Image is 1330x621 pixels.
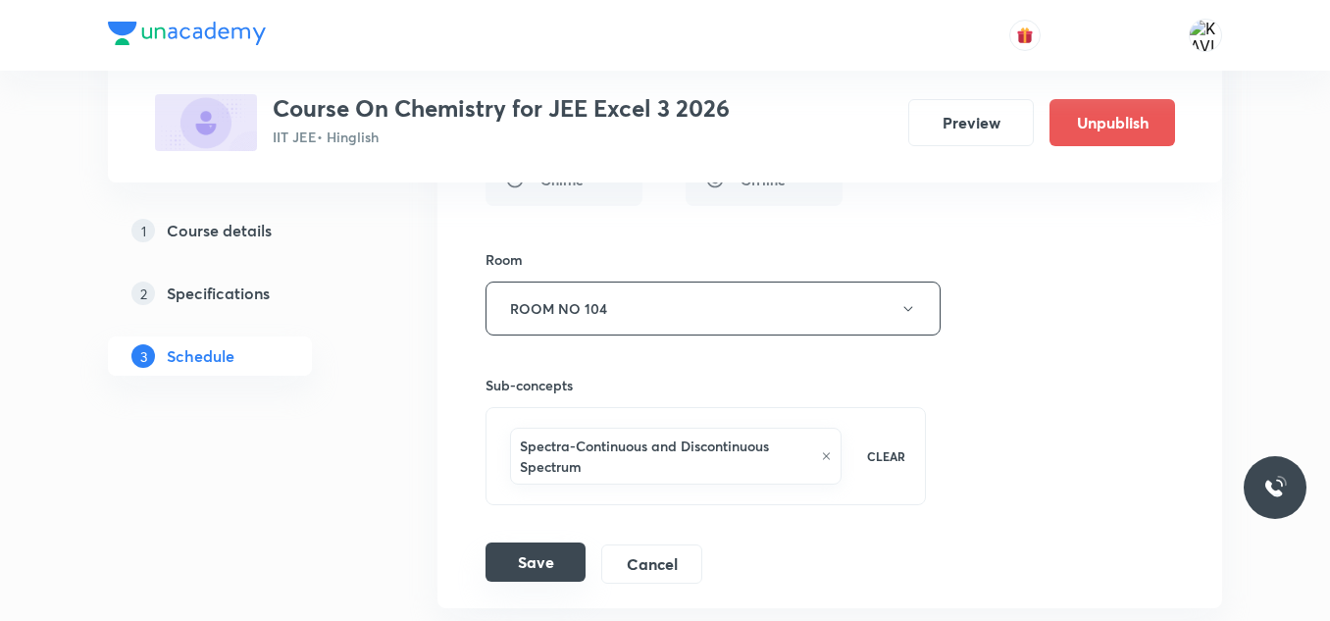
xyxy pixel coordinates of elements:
p: 1 [131,219,155,242]
h3: Course On Chemistry for JEE Excel 3 2026 [273,94,730,123]
p: CLEAR [867,447,905,465]
button: Unpublish [1049,99,1175,146]
img: KAVITA YADAV [1189,19,1222,52]
button: avatar [1009,20,1041,51]
a: 1Course details [108,211,375,250]
h5: Specifications [167,282,270,305]
button: Save [486,543,586,582]
p: 2 [131,282,155,305]
img: avatar [1016,26,1034,44]
button: ROOM NO 104 [486,282,941,336]
a: 2Specifications [108,274,375,313]
h5: Course details [167,219,272,242]
h6: Spectra-Continuous and Discontinuous Spectrum [520,436,811,477]
h6: Sub-concepts [486,375,926,395]
img: Company Logo [108,22,266,45]
p: 3 [131,344,155,368]
button: Preview [908,99,1034,146]
p: IIT JEE • Hinglish [273,127,730,147]
img: ttu [1263,476,1287,499]
button: Cancel [601,544,702,584]
img: A538D8D0-6325-4DED-8511-711C3F3430CC_plus.png [155,94,257,151]
h5: Schedule [167,344,234,368]
h6: Room [486,249,523,270]
a: Company Logo [108,22,266,50]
